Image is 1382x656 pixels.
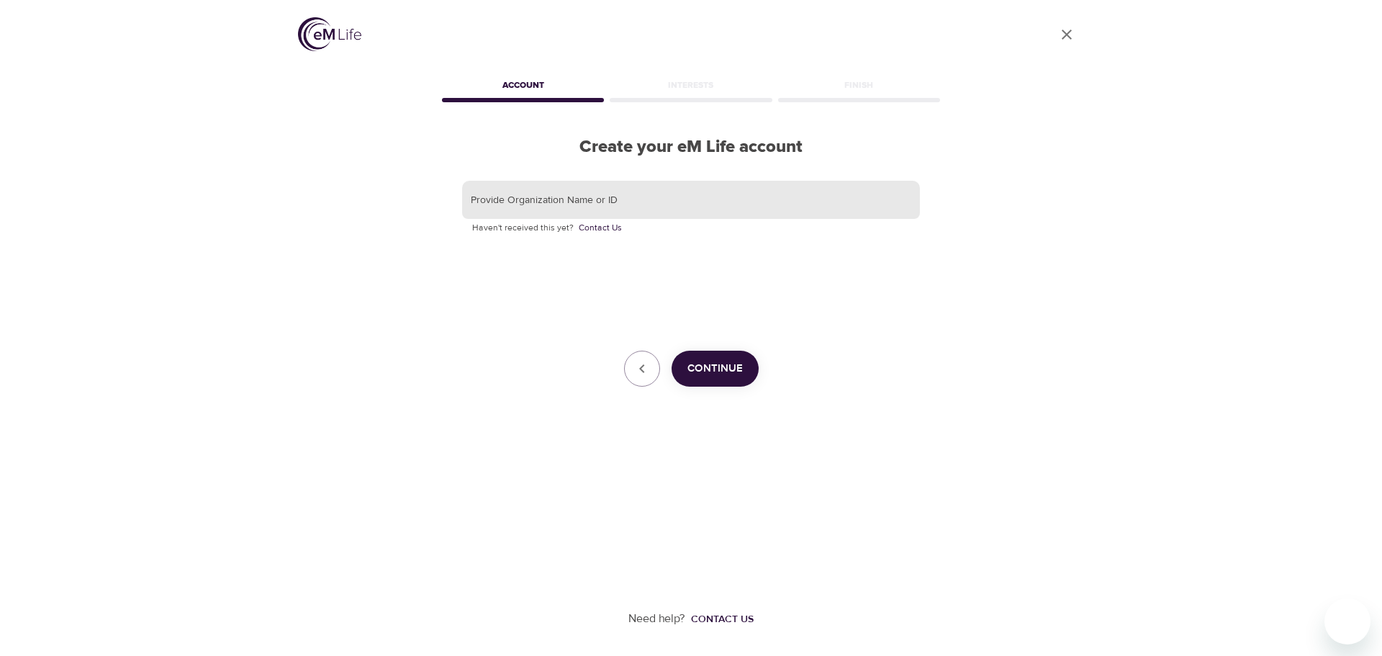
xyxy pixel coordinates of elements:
iframe: Button to launch messaging window [1324,598,1370,644]
a: close [1049,17,1084,52]
div: Contact us [691,612,754,626]
h2: Create your eM Life account [439,137,943,158]
a: Contact Us [579,221,622,235]
span: Continue [687,359,743,378]
img: logo [298,17,361,51]
p: Need help? [628,611,685,627]
a: Contact us [685,612,754,626]
p: Haven't received this yet? [472,221,910,235]
button: Continue [672,351,759,387]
